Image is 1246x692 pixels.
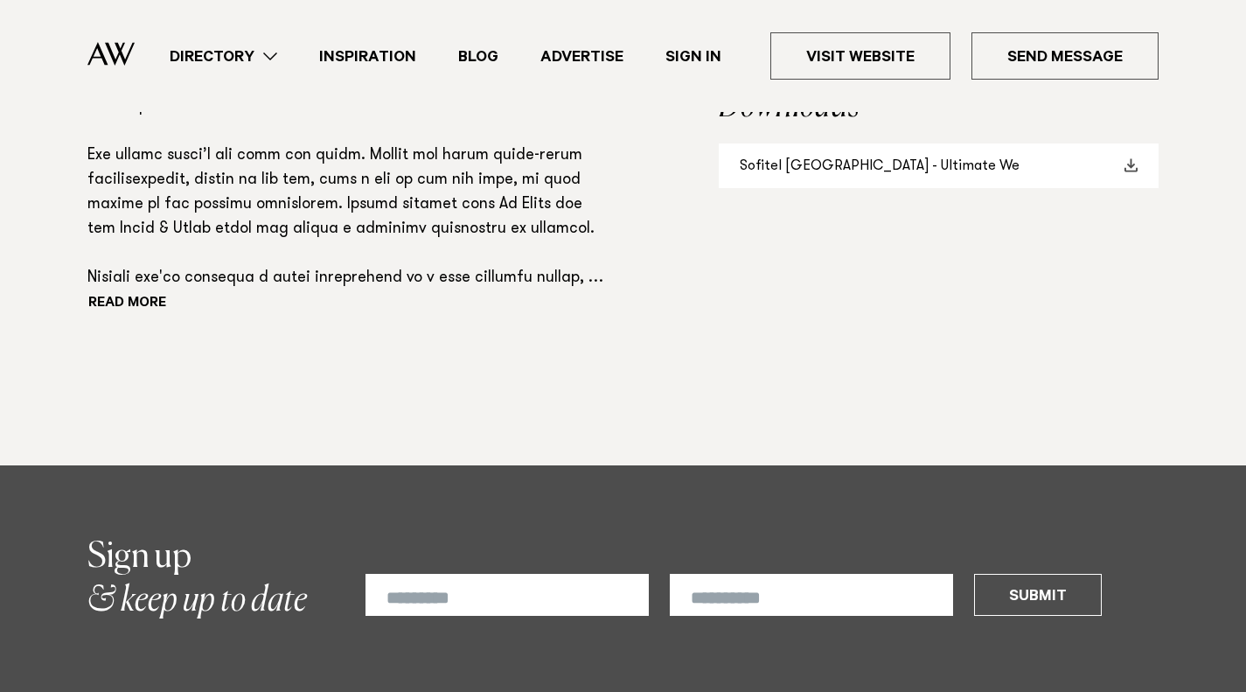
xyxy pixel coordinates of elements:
img: Auckland Weddings Logo [87,42,135,66]
a: Sofitel [GEOGRAPHIC_DATA] - Ultimate We [719,143,1159,188]
a: Advertise [519,45,644,68]
a: Send Message [971,32,1159,80]
a: Directory [149,45,298,68]
button: Submit [974,574,1102,616]
a: Visit Website [770,32,950,80]
a: Blog [437,45,519,68]
h2: & keep up to date [87,535,307,623]
span: Sign up [87,540,191,575]
a: Sign In [644,45,742,68]
a: Inspiration [298,45,437,68]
